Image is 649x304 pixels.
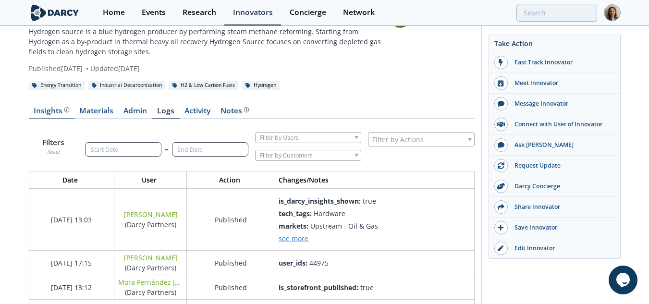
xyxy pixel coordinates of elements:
div: Notes [220,107,249,115]
div: Concierge [290,9,326,16]
div: Events [142,9,166,16]
div: Network [343,9,375,16]
div: Hydrogen [242,81,280,90]
div: Save Innovator [508,223,615,232]
div: Share Innovator [508,203,615,211]
input: Advanced Search [516,4,597,22]
div: Take Action [489,38,620,52]
p: Filters [29,137,79,148]
button: Reset [47,148,60,156]
img: Profile [604,4,621,21]
span: Filter by Actions [372,133,424,146]
img: information.svg [244,107,249,112]
div: Edit Innovator [508,244,615,253]
div: Industrial Decarbonization [88,81,166,90]
div: Published [DATE] Updated [DATE] [29,63,384,73]
th: User [114,171,187,189]
div: Energy Transition [29,81,85,90]
a: Activity [180,107,216,119]
a: Materials [74,107,119,119]
a: Edit Innovator [489,238,620,258]
div: Filter by Actions [368,132,475,146]
div: Home [103,9,125,16]
a: Insights [29,107,74,119]
th: Action [187,171,275,189]
div: Ask [PERSON_NAME] [508,141,615,149]
a: Admin [119,107,152,119]
div: Meet Innovator [508,79,615,87]
input: End Date [172,142,248,157]
span: • [85,64,90,73]
div: Message Innovator [508,99,615,108]
button: Save Innovator [489,218,620,238]
div: Fast Track Innovator [508,58,615,67]
img: information.svg [64,107,70,112]
a: Notes [216,107,254,119]
div: Request Update [508,161,615,170]
img: logo-wide.svg [29,4,81,21]
iframe: chat widget [609,266,639,294]
th: Changes/Notes [275,171,474,189]
div: Connect with User of Innovator [508,120,615,129]
p: Hydrogen source is a blue hydrogen producer by performing steam methane reforming. Starting from ... [29,26,384,57]
div: Research [183,9,216,16]
a: Logs [152,107,180,119]
div: Insights [34,107,69,115]
span: – [165,144,169,155]
div: H2 & Low Carbon Fuels [169,81,239,90]
input: Start Date [85,142,161,157]
div: Innovators [233,9,273,16]
div: Darcy Concierge [508,182,615,191]
th: Date [29,171,114,189]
